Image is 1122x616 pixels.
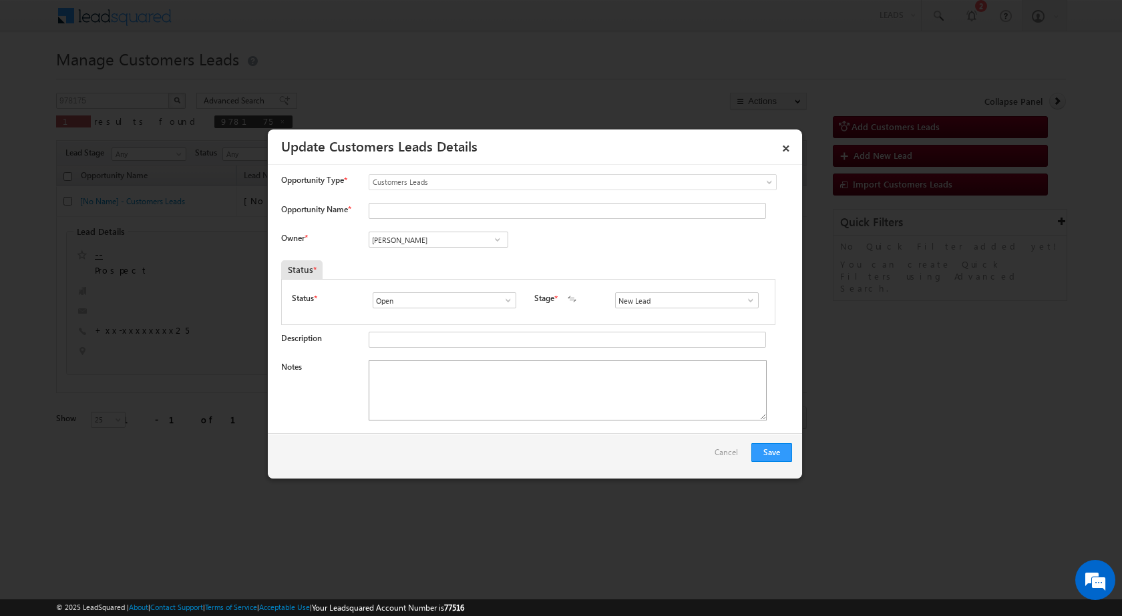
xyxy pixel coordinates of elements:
[17,123,244,400] textarea: Type your message and hit 'Enter'
[615,292,759,308] input: Type to Search
[534,292,554,304] label: Stage
[281,136,478,155] a: Update Customers Leads Details
[69,70,224,87] div: Chat with us now
[444,603,464,613] span: 77516
[205,603,257,611] a: Terms of Service
[281,204,351,214] label: Opportunity Name
[369,174,777,190] a: Customers Leads
[369,232,508,248] input: Type to Search
[496,294,513,307] a: Show All Items
[23,70,56,87] img: d_60004797649_company_0_60004797649
[219,7,251,39] div: Minimize live chat window
[489,233,506,246] a: Show All Items
[129,603,148,611] a: About
[775,134,797,158] a: ×
[56,601,464,614] span: © 2025 LeadSquared | | | | |
[369,176,722,188] span: Customers Leads
[751,443,792,462] button: Save
[150,603,203,611] a: Contact Support
[739,294,755,307] a: Show All Items
[259,603,310,611] a: Acceptable Use
[312,603,464,613] span: Your Leadsquared Account Number is
[715,443,745,469] a: Cancel
[281,333,322,343] label: Description
[281,260,323,279] div: Status
[281,174,344,186] span: Opportunity Type
[373,292,516,308] input: Type to Search
[292,292,314,304] label: Status
[182,411,242,429] em: Start Chat
[281,233,307,243] label: Owner
[281,362,302,372] label: Notes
